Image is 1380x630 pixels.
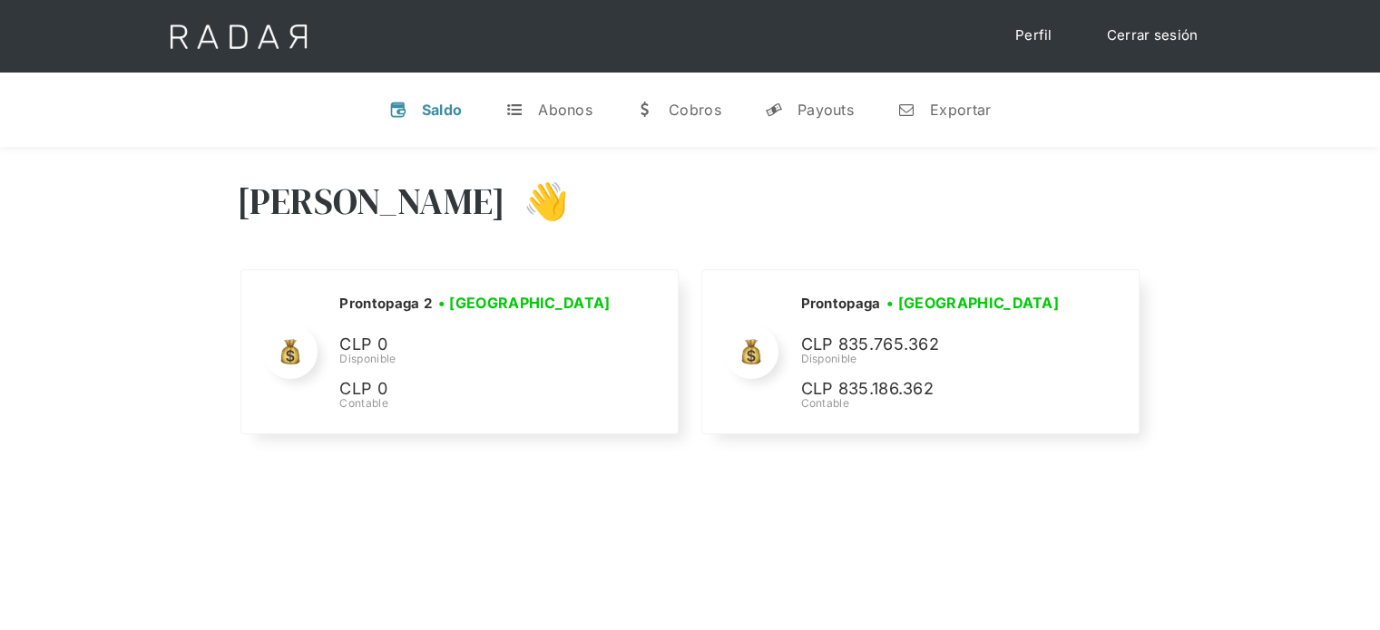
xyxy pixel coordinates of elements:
a: Cerrar sesión [1089,18,1217,53]
p: CLP 0 [339,376,612,402]
div: v [389,101,407,119]
div: t [505,101,524,119]
h2: Prontopaga 2 [339,295,432,313]
h3: 👋 [505,179,569,224]
h3: • [GEOGRAPHIC_DATA] [886,292,1059,314]
div: Disponible [339,351,616,367]
h2: Prontopaga [800,295,880,313]
p: CLP 835.186.362 [800,376,1072,402]
div: Contable [800,395,1072,412]
h3: • [GEOGRAPHIC_DATA] [438,292,611,314]
div: Abonos [538,101,592,119]
h3: [PERSON_NAME] [237,179,506,224]
div: Contable [339,395,616,412]
p: CLP 835.765.362 [800,332,1072,358]
div: Cobros [669,101,721,119]
div: y [765,101,783,119]
div: Saldo [422,101,463,119]
div: n [897,101,915,119]
p: CLP 0 [339,332,612,358]
div: Exportar [930,101,991,119]
div: Disponible [800,351,1072,367]
div: w [636,101,654,119]
a: Perfil [997,18,1071,53]
div: Payouts [798,101,854,119]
